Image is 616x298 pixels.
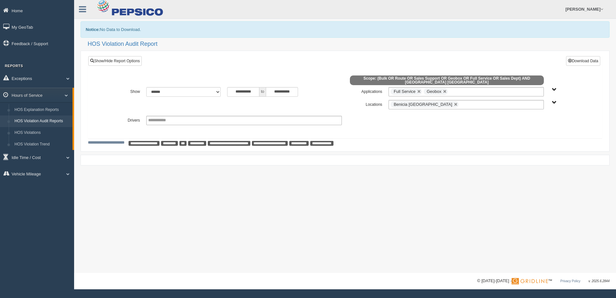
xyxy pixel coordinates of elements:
[88,56,142,66] a: Show/Hide Report Options
[88,41,610,47] h2: HOS Violation Audit Report
[394,102,452,107] span: Benicia [GEOGRAPHIC_DATA]
[12,115,72,127] a: HOS Violation Audit Reports
[81,21,610,38] div: No Data to Download.
[12,139,72,150] a: HOS Violation Trend
[427,89,441,94] span: Geobox
[512,278,548,284] img: Gridline
[345,100,385,108] label: Locations
[259,87,266,97] span: to
[560,279,580,283] a: Privacy Policy
[12,104,72,116] a: HOS Explanation Reports
[86,27,100,32] b: Notice:
[394,89,416,94] span: Full Service
[103,116,143,124] label: Drivers
[477,278,610,284] div: © [DATE]-[DATE] - ™
[12,127,72,139] a: HOS Violations
[350,75,544,85] span: Scope: (Bulk OR Route OR Sales Support OR Geobox OR Full Service OR Sales Dept) AND [GEOGRAPHIC_D...
[589,279,610,283] span: v. 2025.6.2844
[566,56,600,66] button: Download Data
[103,87,143,95] label: Show
[345,87,385,95] label: Applications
